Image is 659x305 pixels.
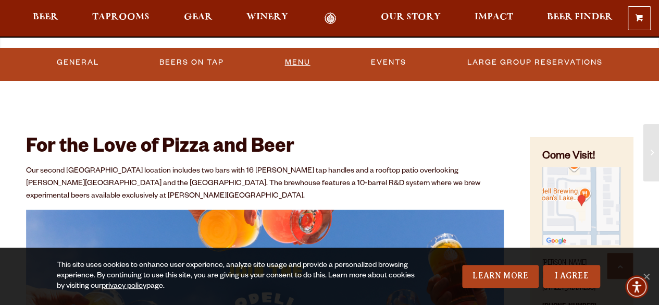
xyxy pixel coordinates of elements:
[246,13,288,21] span: Winery
[543,265,600,288] a: I Agree
[33,13,58,21] span: Beer
[53,51,103,75] a: General
[26,165,504,203] p: Our second [GEOGRAPHIC_DATA] location includes two bars with 16 [PERSON_NAME] tap handles and a r...
[184,13,213,21] span: Gear
[547,13,613,21] span: Beer Finder
[462,265,539,288] a: Learn More
[463,51,607,75] a: Large Group Reservations
[177,13,219,25] a: Gear
[92,13,150,21] span: Taprooms
[85,13,156,25] a: Taprooms
[26,137,504,160] h2: For the Love of Pizza and Beer
[240,13,295,25] a: Winery
[540,13,619,25] a: Beer Finder
[381,13,441,21] span: Our Story
[57,261,421,292] div: This site uses cookies to enhance user experience, analyze site usage and provide a personalized ...
[542,240,620,248] a: Find on Google Maps (opens in a new window)
[475,13,513,21] span: Impact
[625,275,648,298] div: Accessibility Menu
[26,13,65,25] a: Beer
[281,51,315,75] a: Menu
[155,51,228,75] a: Beers On Tap
[311,13,350,25] a: Odell Home
[542,150,620,165] h4: Come Visit!
[374,13,447,25] a: Our Story
[367,51,411,75] a: Events
[542,167,620,245] img: Small thumbnail of location on map
[468,13,520,25] a: Impact
[102,283,146,291] a: privacy policy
